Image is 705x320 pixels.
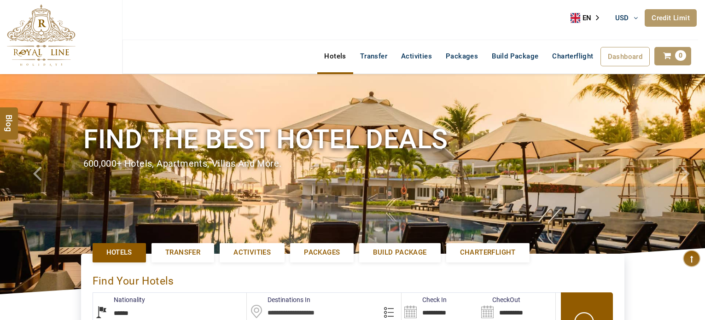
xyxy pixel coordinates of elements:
aside: Language selected: English [571,11,606,25]
a: Packages [290,243,354,262]
span: Activities [233,248,271,257]
a: Transfer [151,243,214,262]
span: 0 [675,50,686,61]
div: 600,000+ hotels, apartments, villas and more. [83,157,622,170]
span: USD [615,14,629,22]
a: Build Package [359,243,440,262]
span: Dashboard [608,52,643,61]
div: Language [571,11,606,25]
div: Find Your Hotels [93,265,613,292]
span: Charterflight [552,52,593,60]
a: Charterflight [545,47,600,65]
h1: Find the best hotel deals [83,122,622,157]
a: Activities [394,47,439,65]
a: 0 [654,47,691,65]
a: Activities [220,243,285,262]
a: Build Package [485,47,545,65]
a: EN [571,11,606,25]
span: Hotels [106,248,132,257]
a: Packages [439,47,485,65]
span: Transfer [165,248,200,257]
label: Nationality [93,295,145,304]
img: The Royal Line Holidays [7,4,76,66]
a: Hotels [317,47,353,65]
a: Credit Limit [645,9,697,27]
label: CheckOut [478,295,520,304]
span: Charterflight [460,248,516,257]
span: Packages [304,248,340,257]
a: Charterflight [446,243,530,262]
a: Hotels [93,243,146,262]
a: Transfer [353,47,394,65]
label: Check In [402,295,447,304]
label: Destinations In [247,295,310,304]
span: Blog [3,115,15,122]
span: Build Package [373,248,426,257]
